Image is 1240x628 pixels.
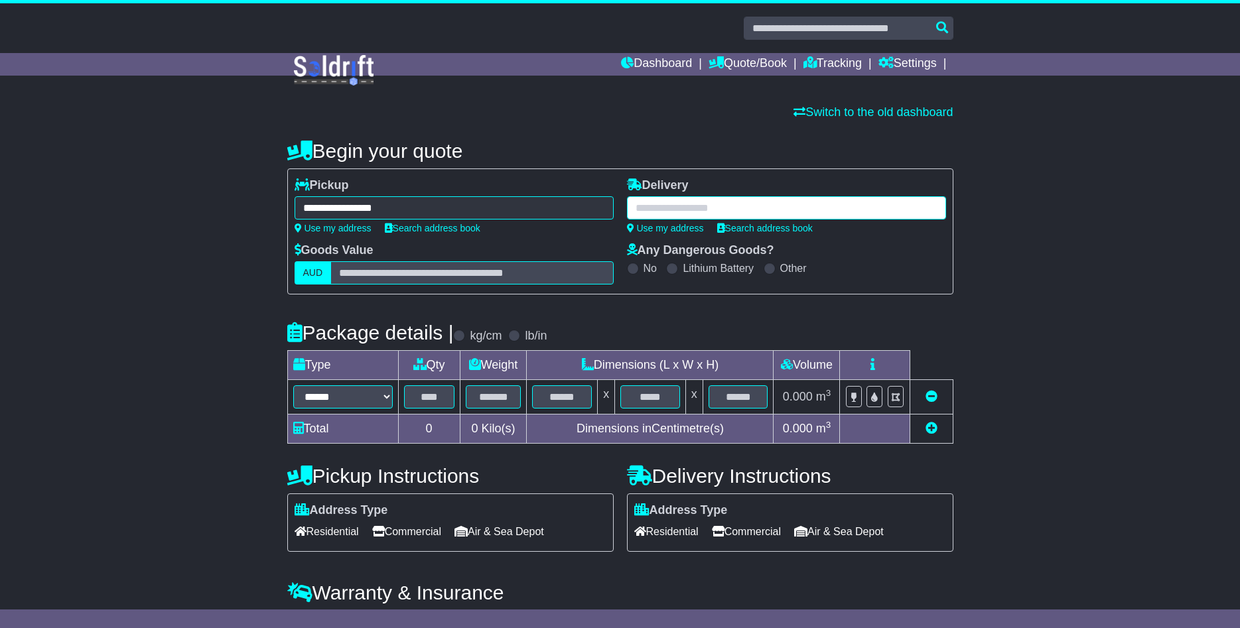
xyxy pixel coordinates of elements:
span: m [816,422,831,435]
sup: 3 [826,388,831,398]
td: Volume [774,351,840,380]
td: x [685,380,703,414]
h4: Pickup Instructions [287,465,614,487]
sup: 3 [826,420,831,430]
label: Delivery [627,178,689,193]
label: lb/in [525,329,547,344]
label: kg/cm [470,329,502,344]
td: Dimensions (L x W x H) [527,351,774,380]
label: Lithium Battery [683,262,754,275]
h4: Begin your quote [287,140,953,162]
td: Type [287,351,398,380]
a: Search address book [717,223,813,233]
td: Total [287,414,398,444]
span: Air & Sea Depot [454,521,544,542]
span: Commercial [372,521,441,542]
h4: Warranty & Insurance [287,582,953,603]
td: Dimensions in Centimetre(s) [527,414,774,444]
a: Search address book [385,223,480,233]
label: No [644,262,657,275]
label: Address Type [634,503,728,518]
td: x [598,380,615,414]
span: Residential [295,521,359,542]
h4: Package details | [287,322,454,344]
span: m [816,390,831,403]
span: 0.000 [783,422,813,435]
label: AUD [295,261,332,284]
a: Add new item [926,422,937,435]
a: Switch to the old dashboard [793,105,953,119]
a: Dashboard [621,53,692,76]
a: Quote/Book [709,53,787,76]
span: Commercial [712,521,781,542]
a: Use my address [295,223,372,233]
a: Remove this item [926,390,937,403]
span: Residential [634,521,699,542]
span: 0 [471,422,478,435]
h4: Delivery Instructions [627,465,953,487]
td: Kilo(s) [460,414,527,444]
label: Pickup [295,178,349,193]
td: 0 [398,414,460,444]
span: 0.000 [783,390,813,403]
td: Qty [398,351,460,380]
label: Address Type [295,503,388,518]
label: Goods Value [295,243,374,258]
td: Weight [460,351,527,380]
label: Any Dangerous Goods? [627,243,774,258]
span: Air & Sea Depot [794,521,884,542]
label: Other [780,262,807,275]
a: Tracking [803,53,862,76]
a: Settings [878,53,937,76]
a: Use my address [627,223,704,233]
